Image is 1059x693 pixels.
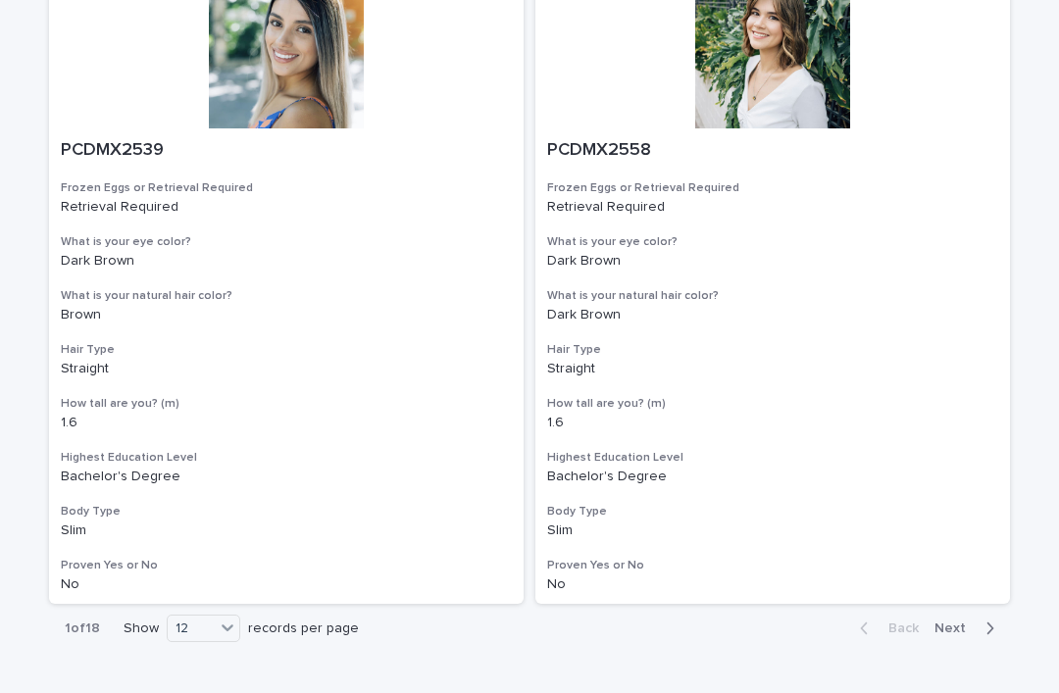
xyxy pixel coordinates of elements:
span: Next [934,621,978,635]
h3: Highest Education Level [61,450,512,466]
p: PCDMX2558 [547,140,998,162]
h3: Body Type [61,504,512,520]
p: Slim [61,522,512,539]
h3: Highest Education Level [547,450,998,466]
p: Bachelor's Degree [547,469,998,485]
p: 1.6 [547,415,998,431]
p: Dark Brown [547,253,998,270]
p: Straight [547,361,998,377]
p: Bachelor's Degree [61,469,512,485]
span: Back [877,621,919,635]
h3: How tall are you? (m) [61,396,512,412]
p: Brown [61,307,512,323]
h3: Proven Yes or No [547,558,998,573]
p: Dark Brown [61,253,512,270]
p: Slim [547,522,998,539]
p: 1 of 18 [49,605,116,653]
h3: Hair Type [547,342,998,358]
h3: Proven Yes or No [61,558,512,573]
div: 12 [168,619,215,639]
h3: Hair Type [61,342,512,358]
p: Dark Brown [547,307,998,323]
p: Retrieval Required [61,199,512,216]
button: Back [844,619,927,637]
h3: What is your eye color? [547,234,998,250]
p: Straight [61,361,512,377]
button: Next [927,619,1010,637]
p: PCDMX2539 [61,140,512,162]
h3: What is your natural hair color? [61,288,512,304]
p: 1.6 [61,415,512,431]
h3: Frozen Eggs or Retrieval Required [61,180,512,196]
h3: What is your natural hair color? [547,288,998,304]
h3: Frozen Eggs or Retrieval Required [547,180,998,196]
p: Show [124,620,159,637]
h3: Body Type [547,504,998,520]
p: Retrieval Required [547,199,998,216]
h3: What is your eye color? [61,234,512,250]
p: No [61,576,512,593]
p: records per page [248,620,359,637]
h3: How tall are you? (m) [547,396,998,412]
p: No [547,576,998,593]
